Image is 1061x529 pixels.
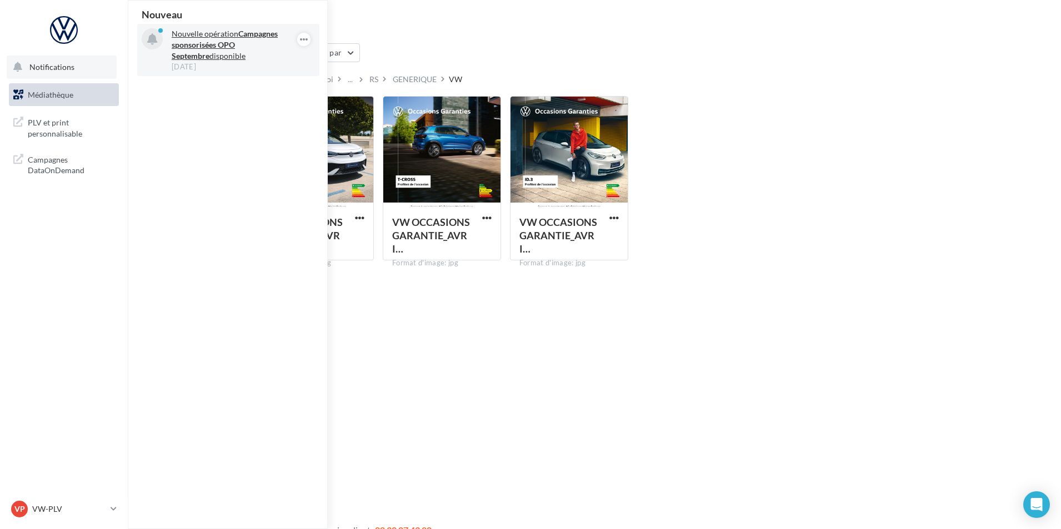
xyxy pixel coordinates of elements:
span: VW OCCASIONS GARANTIE_AVRIL24_RS_ID.3 [519,216,597,255]
div: Format d'image: jpg [392,258,492,268]
span: PLV et print personnalisable [28,115,114,139]
span: Médiathèque [28,90,73,99]
div: Médiathèque [141,18,1048,34]
span: VW OCCASIONS GARANTIE_AVRIL24_RS_T-CROSS [392,216,470,255]
span: VP [14,503,25,515]
a: VP VW-PLV [9,498,119,520]
span: Campagnes DataOnDemand [28,152,114,176]
div: VW [449,74,462,85]
button: Notifications [7,56,117,79]
div: ... [346,72,355,87]
a: Médiathèque [7,83,121,107]
a: PLV et print personnalisable [7,110,121,143]
div: GENERIQUE [393,74,437,85]
p: VW-PLV [32,503,106,515]
div: Format d'image: jpg [519,258,619,268]
div: RS [369,74,378,85]
a: Campagnes DataOnDemand [7,148,121,180]
span: Notifications [29,62,74,72]
div: Open Intercom Messenger [1023,491,1050,518]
